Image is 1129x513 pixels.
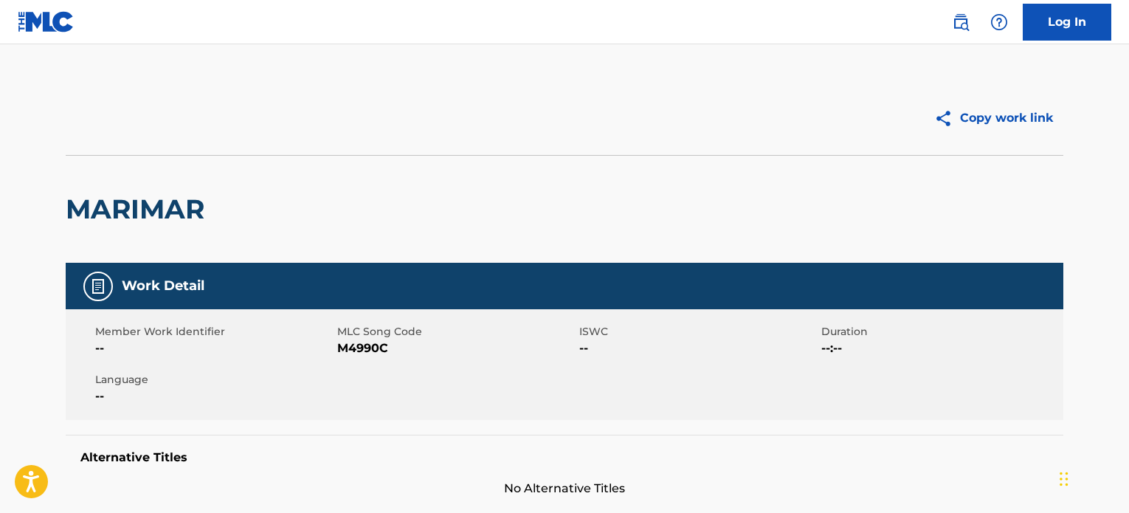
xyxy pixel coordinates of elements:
img: Copy work link [934,109,960,128]
button: Copy work link [924,100,1063,137]
div: Help [984,7,1014,37]
a: Public Search [946,7,976,37]
span: --:-- [821,340,1060,357]
span: -- [579,340,818,357]
img: Work Detail [89,278,107,295]
img: MLC Logo [18,11,75,32]
span: -- [95,388,334,405]
h2: MARIMAR [66,193,212,226]
img: help [990,13,1008,31]
span: Duration [821,324,1060,340]
span: -- [95,340,334,357]
iframe: Chat Widget [1055,442,1129,513]
span: No Alternative Titles [66,480,1063,497]
span: Language [95,372,334,388]
div: Drag [1060,457,1068,501]
img: search [952,13,970,31]
span: MLC Song Code [337,324,576,340]
h5: Work Detail [122,278,204,295]
h5: Alternative Titles [80,450,1049,465]
a: Log In [1023,4,1111,41]
span: ISWC [579,324,818,340]
span: Member Work Identifier [95,324,334,340]
span: M4990C [337,340,576,357]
